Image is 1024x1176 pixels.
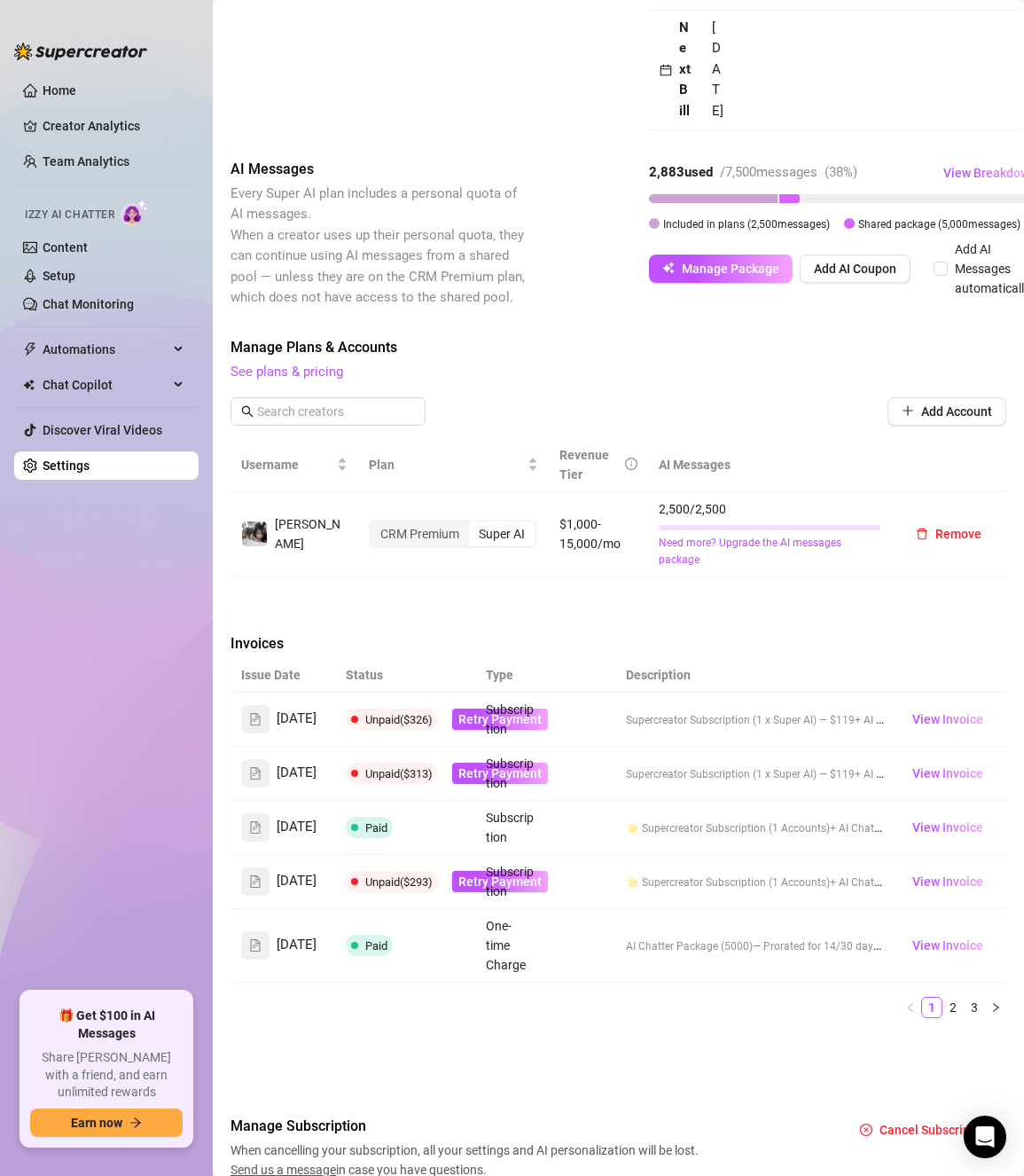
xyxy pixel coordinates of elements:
span: right [990,1002,1001,1013]
a: Settings [43,459,90,473]
span: file-text [249,939,262,952]
span: Manage Package [682,262,779,276]
span: AI Chatter Package (5000) [626,940,753,953]
a: Home [43,83,76,98]
li: 2 [942,997,964,1018]
span: [DATE] [277,709,317,730]
span: Subscription [486,865,534,898]
span: View Invoice [912,818,983,837]
button: left [900,997,921,1018]
span: Invoices [231,633,528,655]
button: Retry Payment [452,763,548,784]
span: [DATE] [277,817,317,838]
a: 2 [943,998,963,1017]
span: Chat Copilot [43,371,168,399]
span: Plan [369,455,524,474]
li: 1 [921,997,942,1018]
span: 🌟 Supercreator Subscription (1 Accounts) [626,876,830,889]
a: Team Analytics [43,154,129,169]
img: AI Chatter [121,200,149,225]
span: Remove [935,527,981,541]
span: AI Messages [231,159,528,180]
span: Retry Payment [458,874,542,889]
span: left [905,1002,916,1013]
img: Chat Copilot [23,379,35,391]
a: Creator Analytics [43,112,184,140]
span: plus [902,404,914,417]
a: View Invoice [905,935,990,956]
span: Subscription [486,702,534,736]
span: One-time Charge [486,919,526,972]
span: search [241,405,254,418]
span: Shared package ( 5,000 messages) [858,218,1020,231]
a: View Invoice [905,709,990,730]
span: file-text [249,713,262,725]
div: Open Intercom Messenger [964,1116,1006,1158]
span: 2,500 / 2,500 [659,499,880,519]
a: View Invoice [905,763,990,784]
div: segmented control [369,520,536,548]
span: delete [916,528,928,540]
span: [DATE] [277,763,317,784]
span: ( 38 %) [825,164,857,180]
button: Earn nowarrow-right [30,1109,183,1137]
span: Add Account [921,404,992,419]
span: Automations [43,335,168,364]
span: Earn now [71,1116,122,1130]
span: [DATE] [277,935,317,956]
a: Setup [43,269,75,283]
span: Username [241,455,333,474]
span: Add AI Coupon [814,262,896,276]
div: CRM Premium [371,521,469,546]
strong: Next Bill [679,20,691,119]
a: Discover Viral Videos [43,423,162,437]
span: View Invoice [912,710,983,729]
li: Previous Page [900,997,921,1018]
a: See plans & pricing [231,364,343,380]
li: 3 [964,997,985,1018]
a: 1 [922,998,942,1017]
span: Manage Subscription [231,1116,704,1137]
th: Type [475,658,545,693]
span: Retry Payment [458,712,542,726]
button: Retry Payment [452,871,548,892]
button: Retry Payment [452,709,548,730]
span: Unpaid ($293) [365,875,433,889]
span: 🌟 Supercreator Subscription (1 Accounts) [626,822,830,835]
span: file-text [249,767,262,780]
button: Manage Package [649,255,793,283]
span: View Invoice [912,936,983,955]
th: Status [335,658,475,693]
a: Chat Monitoring [43,297,134,311]
span: 🎁 Get $100 in AI Messages [30,1007,183,1042]
span: close-circle [860,1124,872,1136]
th: Description [615,658,895,693]
span: Unpaid ($313) [365,767,433,780]
td: $1,000-15,000/mo [549,492,648,577]
span: Paid [365,939,387,953]
span: — Prorated for 14/30 days left ([DATE] — [DATE]) [753,938,981,953]
img: Ellie [242,521,267,546]
button: Add Account [887,397,1006,426]
span: Supercreator Subscription (1 x Super AI) — $119 [626,714,855,726]
li: Next Page [985,997,1006,1018]
span: thunderbolt [23,342,37,357]
span: / 7,500 messages [720,164,817,180]
span: Izzy AI Chatter [25,207,114,223]
button: Add AI Coupon [800,255,911,283]
span: Paid [365,821,387,835]
span: Included in plans ( 2,500 messages) [663,218,830,231]
button: Remove [902,520,996,548]
a: 3 [965,998,984,1017]
span: file-text [249,821,262,834]
th: Username [231,438,358,492]
span: Unpaid ($326) [365,713,433,726]
span: Share [PERSON_NAME] with a friend, and earn unlimited rewards [30,1049,183,1102]
span: Every Super AI plan includes a personal quota of AI messages. When a creator uses up their person... [231,185,525,306]
div: Super AI [469,521,535,546]
button: right [985,997,1006,1018]
span: Subscription [486,811,534,844]
span: View Invoice [912,872,983,891]
span: arrow-right [129,1117,142,1129]
span: Manage Plans & Accounts [231,337,1006,358]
